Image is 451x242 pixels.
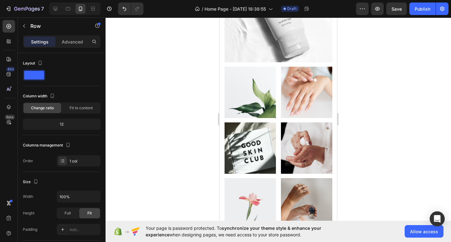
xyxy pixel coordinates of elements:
[23,210,34,216] div: Height
[118,3,143,15] div: Undo/Redo
[415,6,430,12] div: Publish
[65,210,71,216] span: Full
[3,3,47,15] button: 7
[5,115,15,120] div: Beta
[41,5,44,13] p: 7
[405,225,443,238] button: Allow access
[31,39,49,45] p: Settings
[23,92,56,100] div: Column width
[146,225,321,237] span: synchronize your theme style & enhance your experience
[202,6,203,12] span: /
[62,39,83,45] p: Advanced
[30,22,84,30] p: Row
[6,67,15,72] div: 450
[70,158,99,164] div: 1 col
[23,194,33,199] div: Width
[430,211,445,226] div: Open Intercom Messenger
[146,225,346,238] span: Your page is password protected. To when designing pages, we need access to your store password.
[61,161,113,212] img: Alt Image
[23,141,72,150] div: Columns management
[23,59,44,68] div: Layout
[23,158,33,164] div: Order
[410,228,438,235] span: Allow access
[31,105,54,111] span: Change ratio
[87,210,92,216] span: Fit
[386,3,407,15] button: Save
[24,120,99,129] div: 12
[287,6,297,12] span: Draft
[23,178,39,186] div: Size
[23,227,37,232] div: Padding
[391,6,402,12] span: Save
[57,191,100,202] input: Auto
[70,105,93,111] span: Fit to content
[409,3,436,15] button: Publish
[220,18,337,221] iframe: Design area
[205,6,266,12] span: Home Page - [DATE] 18:38:55
[70,227,99,233] div: Add...
[5,161,56,212] img: Alt Image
